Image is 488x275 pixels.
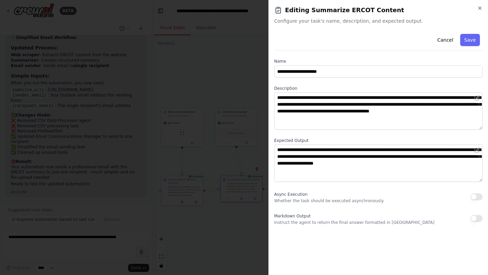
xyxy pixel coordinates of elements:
label: Expected Output [274,138,483,143]
button: Open in editor [473,94,481,102]
h2: Editing Summarize ERCOT Content [274,5,483,15]
button: Save [460,34,480,46]
label: Name [274,59,483,64]
button: Open in editor [473,146,481,154]
p: Whether the task should be executed asynchronously. [274,198,384,204]
span: Configure your task's name, description, and expected output. [274,18,483,24]
label: Description [274,86,483,91]
button: Cancel [433,34,457,46]
p: Instruct the agent to return the final answer formatted in [GEOGRAPHIC_DATA] [274,220,434,225]
span: Markdown Output [274,214,310,218]
span: Async Execution [274,192,307,197]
